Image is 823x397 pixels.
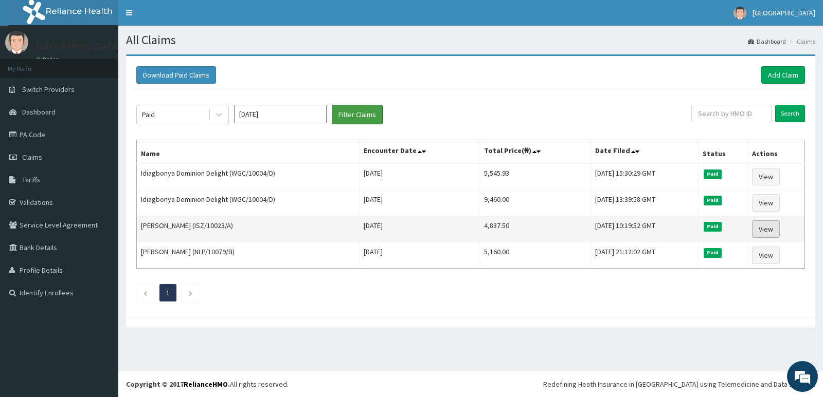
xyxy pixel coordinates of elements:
th: Date Filed [591,140,699,164]
span: Claims [22,153,42,162]
img: User Image [5,31,28,54]
td: [DATE] 15:30:29 GMT [591,163,699,190]
a: Page 1 is your current page [166,288,170,297]
footer: All rights reserved. [118,371,823,397]
td: [PERSON_NAME] (ISZ/10023/A) [137,216,360,242]
h1: All Claims [126,33,815,47]
td: 5,160.00 [479,242,591,269]
span: Tariffs [22,175,41,184]
div: Redefining Heath Insurance in [GEOGRAPHIC_DATA] using Telemedicine and Data Science! [543,379,815,389]
a: View [752,220,780,238]
a: Online [36,56,61,63]
span: Paid [704,248,722,257]
a: View [752,247,780,264]
td: [DATE] [360,163,480,190]
a: Add Claim [761,66,805,84]
a: Next page [188,288,193,297]
td: 9,460.00 [479,190,591,216]
td: Idiagbonya Dominion Delight (WGC/10004/D) [137,163,360,190]
a: RelianceHMO [184,380,228,389]
th: Encounter Date [360,140,480,164]
th: Name [137,140,360,164]
td: [DATE] [360,216,480,242]
span: Switch Providers [22,85,75,94]
div: Paid [142,109,155,120]
span: Paid [704,169,722,179]
button: Filter Claims [332,105,383,124]
input: Search [775,105,805,122]
input: Search by HMO ID [691,105,772,122]
button: Download Paid Claims [136,66,216,84]
td: 4,837.50 [479,216,591,242]
td: [DATE] [360,190,480,216]
th: Total Price(₦) [479,140,591,164]
td: [DATE] 13:39:58 GMT [591,190,699,216]
span: Paid [704,196,722,205]
td: 5,545.93 [479,163,591,190]
img: User Image [733,7,746,20]
th: Status [698,140,748,164]
th: Actions [748,140,805,164]
a: Dashboard [748,37,786,46]
span: Paid [704,222,722,231]
a: View [752,168,780,185]
td: [DATE] 10:19:52 GMT [591,216,699,242]
a: Previous page [143,288,148,297]
p: [GEOGRAPHIC_DATA] [36,42,121,51]
span: [GEOGRAPHIC_DATA] [753,8,815,17]
span: Dashboard [22,107,56,117]
strong: Copyright © 2017 . [126,380,230,389]
td: Idiagbonya Dominion Delight (WGC/10004/D) [137,190,360,216]
td: [DATE] 21:12:02 GMT [591,242,699,269]
td: [PERSON_NAME] (NLP/10079/B) [137,242,360,269]
input: Select Month and Year [234,105,327,123]
li: Claims [787,37,815,46]
a: View [752,194,780,212]
td: [DATE] [360,242,480,269]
